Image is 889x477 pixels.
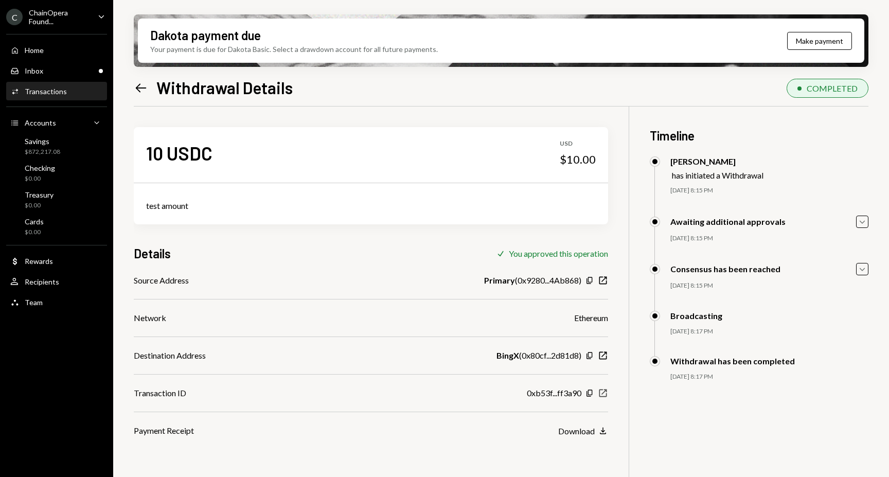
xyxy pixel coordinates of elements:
div: [DATE] 8:15 PM [670,281,868,290]
div: Consensus has been reached [670,264,780,274]
div: Savings [25,137,60,146]
div: [DATE] 8:17 PM [670,327,868,336]
div: [DATE] 8:17 PM [670,373,868,381]
div: Network [134,312,166,324]
div: Download [558,426,595,436]
h3: Details [134,245,171,262]
div: Transaction ID [134,387,186,399]
div: Ethereum [574,312,608,324]
div: ( 0x9280...4Ab868 ) [484,274,581,287]
a: Savings$872,217.08 [6,134,107,158]
a: Inbox [6,61,107,80]
button: Make payment [787,32,852,50]
div: $872,217.08 [25,148,60,156]
div: C [6,9,23,25]
a: Home [6,41,107,59]
b: Primary [484,274,515,287]
div: Withdrawal has been completed [670,356,795,366]
a: Recipients [6,272,107,291]
div: ChainOpera Found... [29,8,90,26]
b: BingX [496,349,519,362]
div: Rewards [25,257,53,266]
div: COMPLETED [807,83,858,93]
div: $10.00 [560,152,596,167]
div: You approved this operation [509,249,608,258]
div: has initiated a Withdrawal [672,170,763,180]
div: $0.00 [25,174,55,183]
div: 10 USDC [146,142,212,165]
div: Transactions [25,87,67,96]
a: Transactions [6,82,107,100]
a: Checking$0.00 [6,161,107,185]
h1: Withdrawal Details [156,77,293,98]
div: Team [25,298,43,307]
div: Inbox [25,66,43,75]
div: [PERSON_NAME] [670,156,763,166]
div: Cards [25,217,44,226]
h3: Timeline [650,127,868,144]
div: Payment Receipt [134,425,194,437]
div: ( 0x80cf...2d81d8 ) [496,349,581,362]
div: Checking [25,164,55,172]
div: test amount [146,200,596,212]
div: 0xb53f...ff3a90 [527,387,581,399]
a: Accounts [6,113,107,132]
div: [DATE] 8:15 PM [670,186,868,195]
div: USD [560,139,596,148]
a: Treasury$0.00 [6,187,107,212]
div: [DATE] 8:15 PM [670,234,868,243]
div: Recipients [25,277,59,286]
div: Accounts [25,118,56,127]
div: Source Address [134,274,189,287]
div: Home [25,46,44,55]
div: Destination Address [134,349,206,362]
div: Dakota payment due [150,27,261,44]
div: Your payment is due for Dakota Basic. Select a drawdown account for all future payments. [150,44,438,55]
button: Download [558,426,608,437]
div: $0.00 [25,228,44,237]
div: Awaiting additional approvals [670,217,786,226]
div: Treasury [25,190,54,199]
a: Team [6,293,107,311]
div: $0.00 [25,201,54,210]
div: Broadcasting [670,311,722,321]
a: Cards$0.00 [6,214,107,239]
a: Rewards [6,252,107,270]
